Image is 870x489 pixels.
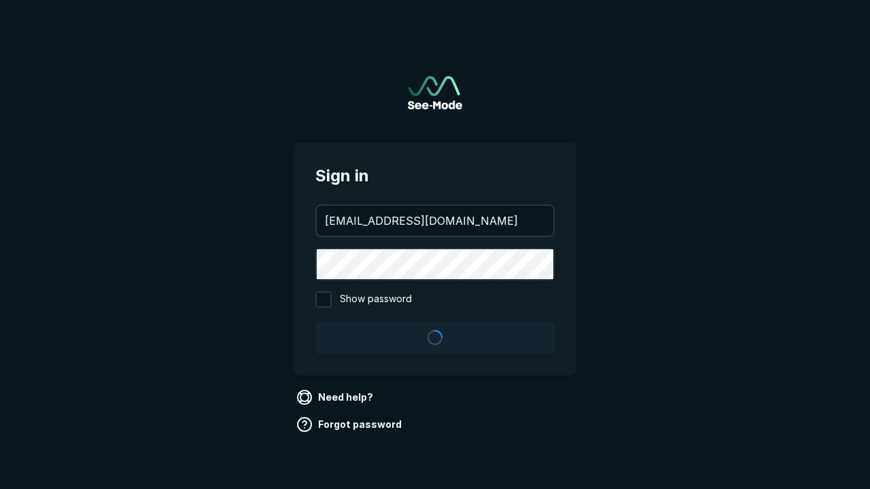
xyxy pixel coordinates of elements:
a: Need help? [294,386,379,408]
img: See-Mode Logo [408,76,462,109]
span: Show password [340,291,412,308]
a: Go to sign in [408,76,462,109]
a: Forgot password [294,414,407,435]
input: your@email.com [317,206,553,236]
span: Sign in [315,164,555,188]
